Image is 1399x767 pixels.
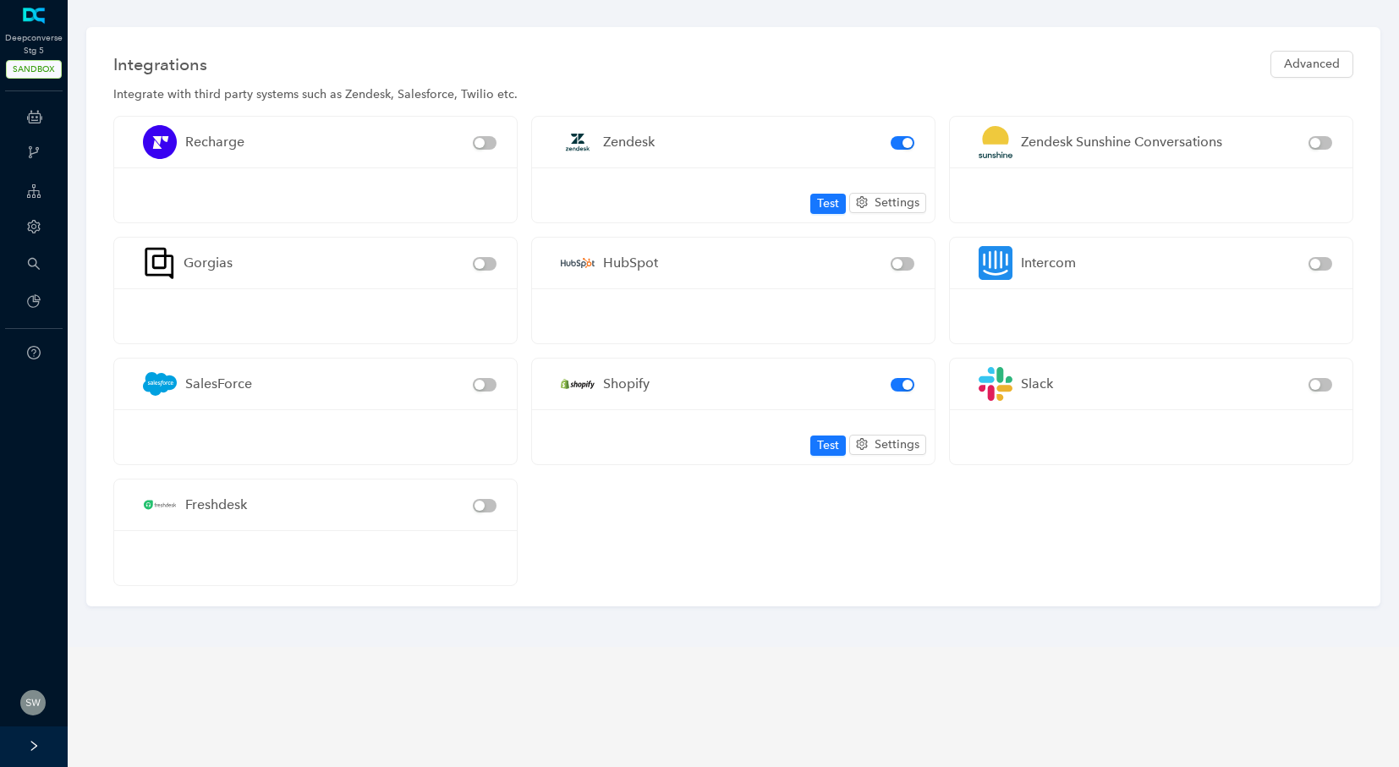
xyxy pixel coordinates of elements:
[113,51,207,78] span: Integrations
[27,220,41,233] span: setting
[134,117,185,167] img: Recharge
[875,194,919,212] span: Settings
[875,436,919,454] span: Settings
[27,346,41,359] span: question-circle
[185,373,252,394] div: SalesForce
[552,238,603,288] img: HubSpot
[134,238,184,288] img: Gorgias
[113,85,1353,104] div: Integrate with third party systems such as Zendesk, Salesforce, Twilio etc.
[27,145,41,159] span: branches
[1284,55,1340,74] span: Advanced
[817,194,839,213] span: Test
[552,359,603,409] img: Shopify
[603,252,658,273] div: HubSpot
[552,117,603,167] img: Zendesk
[603,373,650,394] div: Shopify
[1021,131,1222,152] div: Zendesk Sunshine Conversations
[27,294,41,308] span: pie-chart
[1021,373,1053,394] div: Slack
[27,257,41,271] span: search
[603,131,655,152] div: Zendesk
[1270,51,1353,78] button: Advanced
[817,436,839,455] span: Test
[970,117,1021,167] img: Zendesk Sunshine Conversations
[185,131,244,152] div: Recharge
[856,438,868,450] span: setting
[1021,252,1076,273] div: Intercom
[849,435,926,455] button: Settings
[134,359,185,409] img: SalesForce
[20,690,46,715] img: c3ccc3f0c05bac1ff29357cbd66b20c9
[185,494,247,515] div: Freshdesk
[810,436,846,456] button: Test
[810,194,846,214] button: Test
[134,479,185,530] img: Freshdesk
[970,359,1021,409] img: Slack
[184,252,233,273] div: Gorgias
[6,60,62,79] span: SANDBOX
[970,238,1021,288] img: Intercom
[856,196,868,208] span: setting
[849,193,926,213] button: Settings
